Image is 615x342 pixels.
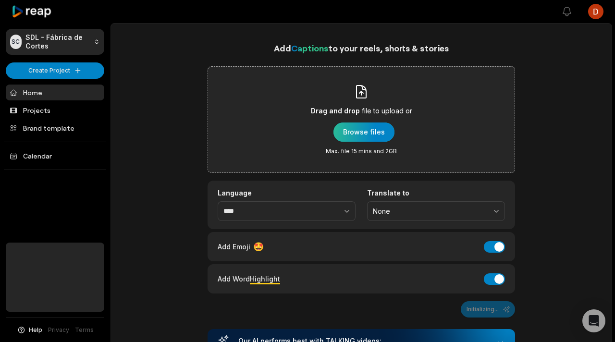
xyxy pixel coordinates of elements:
span: Captions [291,43,328,53]
button: Drag and dropfile to upload orMax. file 15 mins and 2GB [333,122,394,142]
a: Privacy [48,326,69,334]
span: Add Emoji [218,242,250,252]
span: Help [29,326,42,334]
div: SC [10,35,22,49]
p: SDL - Fábrica de Cortes [25,33,90,50]
span: Highlight [250,275,280,283]
span: Drag and drop [311,105,360,117]
label: Translate to [367,189,505,197]
div: Open Intercom Messenger [582,309,605,332]
button: Help [17,326,42,334]
span: Max. file 15 mins and 2GB [326,147,397,155]
button: None [367,201,505,221]
a: Home [6,85,104,100]
span: None [373,207,486,216]
a: Projects [6,102,104,118]
span: file to upload or [362,105,412,117]
button: Create Project [6,62,104,79]
h1: Add to your reels, shorts & stories [208,41,515,55]
a: Terms [75,326,94,334]
div: Add Word [218,272,280,285]
span: 🤩 [253,240,264,253]
a: Brand template [6,120,104,136]
label: Language [218,189,356,197]
a: Calendar [6,148,104,164]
